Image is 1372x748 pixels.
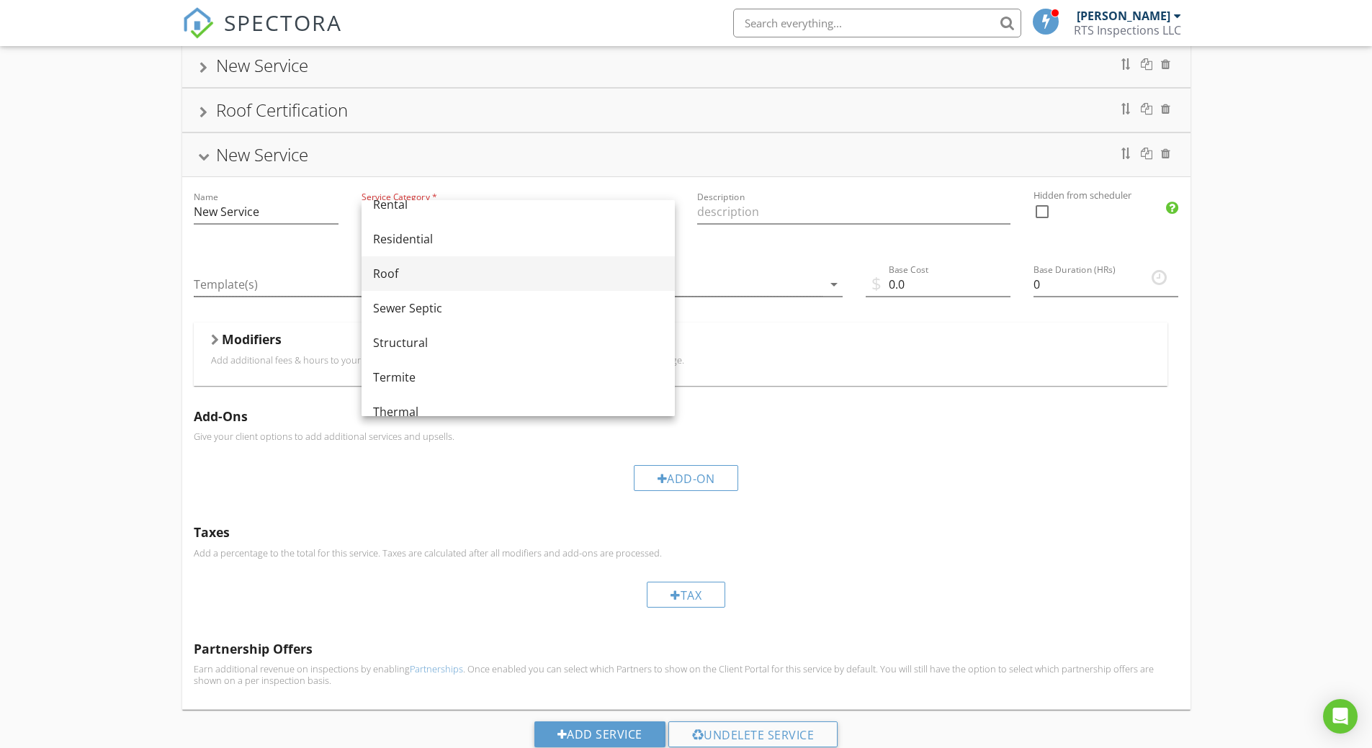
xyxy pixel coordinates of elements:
input: Description [697,200,1010,224]
div: Tax [647,582,725,608]
p: Give your client options to add additional services and upsells. [194,431,1179,442]
div: Undelete Service [668,721,838,747]
div: Termite [373,369,663,386]
div: Structural [373,334,663,351]
a: SPECTORA [182,19,342,50]
p: Add additional fees & hours to your service when the property matches certain criteria like squar... [211,354,1150,366]
h5: Add-Ons [194,409,1179,423]
i: arrow_drop_down [825,276,843,293]
div: Roof Certification [216,98,348,122]
h5: Partnership Offers [194,641,1179,656]
input: Base Duration (HRs) [1034,273,1178,297]
div: [PERSON_NAME] [1077,9,1170,23]
div: Open Intercom Messenger [1323,699,1358,734]
span: SPECTORA [224,7,342,37]
input: Base Cost [866,273,1010,297]
div: Residential [373,230,663,248]
div: Thermal [373,403,663,420]
div: Sewer Septic [373,299,663,317]
input: Name [194,200,338,224]
div: Roof [373,265,663,282]
p: Add a percentage to the total for this service. Taxes are calculated after all modifiers and add-... [194,547,1179,559]
span: $ [871,271,882,297]
div: RTS Inspections LLC [1074,23,1181,37]
p: Earn additional revenue on inspections by enabling . Once enabled you can select which Partners t... [194,663,1179,686]
img: The Best Home Inspection Software - Spectora [182,7,214,39]
h5: Taxes [194,525,1179,539]
h5: Modifiers [222,332,282,346]
a: Partnerships [410,662,463,675]
input: Search everything... [733,9,1021,37]
div: Add-On [634,465,739,491]
div: New Service [216,53,308,77]
div: Add Service [534,721,665,747]
div: Rental [373,196,663,213]
div: New Service [216,143,308,166]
